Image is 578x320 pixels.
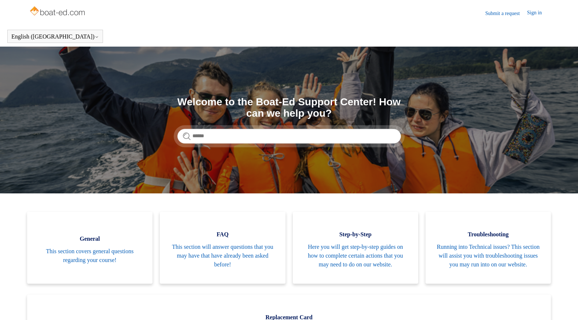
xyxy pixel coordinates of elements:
span: Step-by-Step [304,230,407,239]
span: Running into Technical issues? This section will assist you with troubleshooting issues you may r... [437,243,540,269]
span: General [38,234,141,243]
a: Sign in [527,9,549,18]
input: Search [177,129,401,143]
span: Here you will get step-by-step guides on how to complete certain actions that you may need to do ... [304,243,407,269]
h1: Welcome to the Boat-Ed Support Center! How can we help you? [177,97,401,119]
a: FAQ This section will answer questions that you may have that have already been asked before! [160,212,285,284]
span: This section will answer questions that you may have that have already been asked before! [171,243,274,269]
a: Step-by-Step Here you will get step-by-step guides on how to complete certain actions that you ma... [293,212,418,284]
span: FAQ [171,230,274,239]
div: Chat Support [531,295,573,314]
a: General This section covers general questions regarding your course! [27,212,152,284]
span: Troubleshooting [437,230,540,239]
a: Troubleshooting Running into Technical issues? This section will assist you with troubleshooting ... [426,212,551,284]
button: English ([GEOGRAPHIC_DATA]) [11,33,99,40]
a: Submit a request [485,10,527,17]
span: This section covers general questions regarding your course! [38,247,141,265]
img: Boat-Ed Help Center home page [29,4,87,19]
